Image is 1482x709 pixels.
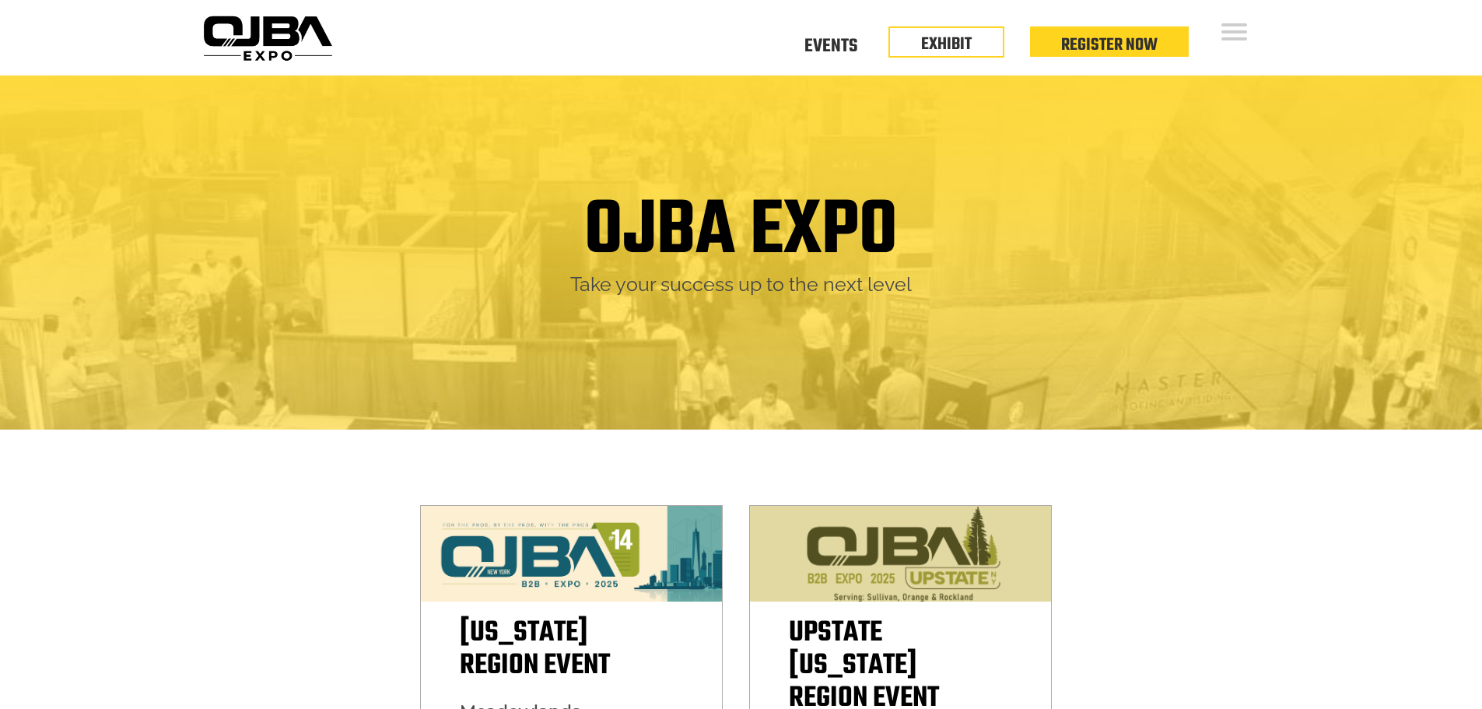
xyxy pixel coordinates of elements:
[921,31,972,58] a: EXHIBIT
[208,272,1274,297] h2: Take your success up to the next level
[584,192,898,272] h1: OJBA EXPO
[1061,32,1158,58] a: Register Now
[460,611,610,688] span: [US_STATE] Region Event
